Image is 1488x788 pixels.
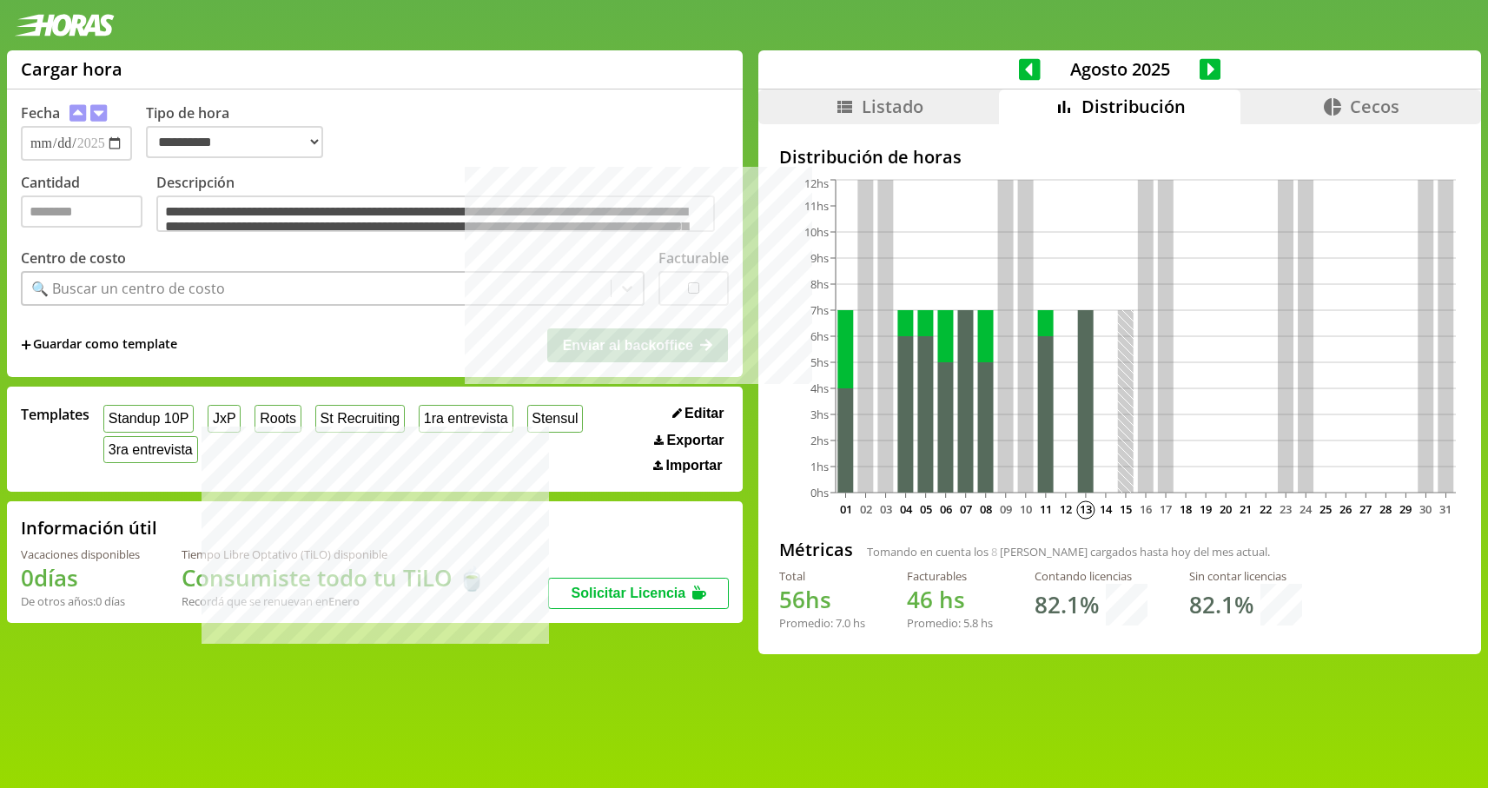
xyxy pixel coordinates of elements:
text: 21 [1240,501,1252,517]
text: 25 [1319,501,1332,517]
text: 09 [1000,501,1012,517]
text: 13 [1080,501,1092,517]
span: 5.8 [963,615,978,631]
span: 8 [991,544,997,560]
h1: 0 días [21,562,140,593]
text: 15 [1120,501,1132,517]
h1: Cargar hora [21,57,122,81]
button: Exportar [649,432,729,449]
text: 12 [1060,501,1072,517]
text: 10 [1020,501,1032,517]
text: 29 [1399,501,1412,517]
text: 23 [1280,501,1292,517]
text: 07 [960,501,972,517]
span: 56 [779,584,805,615]
span: Listado [862,95,923,118]
span: Editar [684,406,724,421]
button: JxP [208,405,241,432]
div: Promedio: hs [907,615,993,631]
span: + [21,335,31,354]
h2: Información útil [21,516,157,540]
button: Roots [255,405,301,432]
select: Tipo de hora [146,126,323,158]
text: 24 [1300,501,1313,517]
text: 30 [1419,501,1432,517]
text: 17 [1160,501,1172,517]
tspan: 3hs [810,407,829,422]
h1: 82.1 % [1035,589,1099,620]
span: Cecos [1350,95,1399,118]
text: 18 [1180,501,1192,517]
div: De otros años: 0 días [21,593,140,609]
text: 05 [920,501,932,517]
div: 🔍 Buscar un centro de costo [31,279,225,298]
text: 27 [1359,501,1372,517]
tspan: 0hs [810,485,829,500]
text: 26 [1339,501,1352,517]
button: Editar [667,405,730,422]
img: logotipo [14,14,115,36]
text: 11 [1040,501,1052,517]
button: 1ra entrevista [419,405,513,432]
tspan: 10hs [804,224,829,240]
text: 08 [980,501,992,517]
text: 20 [1220,501,1232,517]
span: Templates [21,405,89,424]
tspan: 5hs [810,354,829,370]
button: St Recruiting [315,405,405,432]
label: Descripción [156,173,729,236]
div: Facturables [907,568,993,584]
label: Cantidad [21,173,156,236]
b: Enero [328,593,360,609]
label: Facturable [658,248,729,268]
tspan: 11hs [804,198,829,214]
input: Cantidad [21,195,142,228]
text: 03 [880,501,892,517]
h2: Distribución de horas [779,145,1460,169]
text: 06 [940,501,952,517]
div: Recordá que se renuevan en [182,593,486,609]
div: Promedio: hs [779,615,865,631]
text: 28 [1379,501,1392,517]
div: Tiempo Libre Optativo (TiLO) disponible [182,546,486,562]
div: Total [779,568,865,584]
span: Importar [666,458,723,473]
textarea: Descripción [156,195,715,232]
text: 31 [1439,501,1452,517]
button: Standup 10P [103,405,194,432]
label: Tipo de hora [146,103,337,161]
tspan: 9hs [810,250,829,266]
text: 04 [900,501,913,517]
text: 19 [1200,501,1212,517]
span: 7.0 [836,615,850,631]
h1: hs [907,584,993,615]
span: Distribución [1081,95,1186,118]
tspan: 8hs [810,276,829,292]
text: 22 [1260,501,1272,517]
tspan: 6hs [810,328,829,344]
div: Contando licencias [1035,568,1147,584]
h1: 82.1 % [1189,589,1253,620]
button: Solicitar Licencia [548,578,729,609]
tspan: 4hs [810,381,829,396]
button: Stensul [527,405,584,432]
h2: Métricas [779,538,853,561]
label: Fecha [21,103,60,123]
span: Exportar [667,433,724,448]
span: Agosto 2025 [1041,57,1200,81]
tspan: 1hs [810,459,829,474]
tspan: 12hs [804,175,829,191]
div: Sin contar licencias [1189,568,1302,584]
tspan: 2hs [810,433,829,448]
span: +Guardar como template [21,335,177,354]
label: Centro de costo [21,248,126,268]
span: 46 [907,584,933,615]
div: Vacaciones disponibles [21,546,140,562]
span: Tomando en cuenta los [PERSON_NAME] cargados hasta hoy del mes actual. [867,544,1270,560]
text: 16 [1140,501,1152,517]
h1: Consumiste todo tu TiLO 🍵 [182,562,486,593]
h1: hs [779,584,865,615]
span: Solicitar Licencia [572,586,686,600]
button: 3ra entrevista [103,436,198,463]
text: 14 [1100,501,1113,517]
